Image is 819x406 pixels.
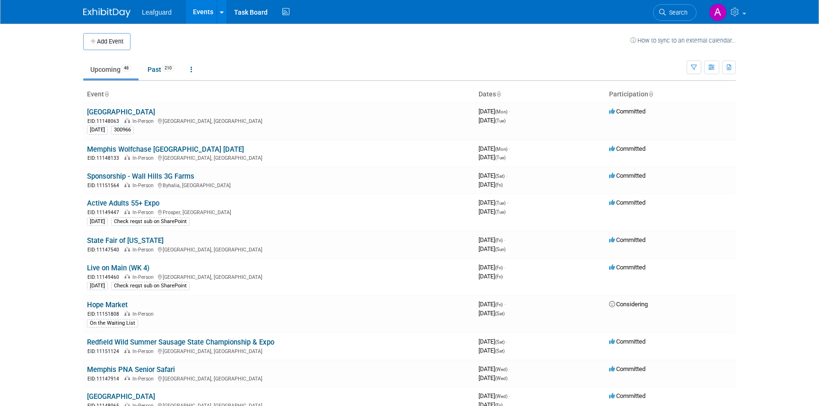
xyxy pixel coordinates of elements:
[87,275,123,280] span: EID: 11149460
[504,236,505,243] span: -
[495,200,505,206] span: (Tue)
[479,301,505,308] span: [DATE]
[479,172,507,179] span: [DATE]
[479,245,505,252] span: [DATE]
[87,376,123,381] span: EID: 11147914
[87,273,471,281] div: [GEOGRAPHIC_DATA], [GEOGRAPHIC_DATA]
[495,348,505,354] span: (Sat)
[87,181,471,189] div: Byhalia, [GEOGRAPHIC_DATA]
[132,118,157,124] span: In-Person
[87,347,471,355] div: [GEOGRAPHIC_DATA], [GEOGRAPHIC_DATA]
[87,199,159,207] a: Active Adults 55+ Expo
[666,9,688,16] span: Search
[479,347,505,354] span: [DATE]
[87,172,194,181] a: Sponsorship - Wall Hills 3G Farms
[479,208,505,215] span: [DATE]
[87,247,123,252] span: EID: 11147540
[609,301,648,308] span: Considering
[87,264,149,272] a: Live on Main (WK 4)
[162,65,174,72] span: 210
[479,154,505,161] span: [DATE]
[609,236,645,243] span: Committed
[495,182,503,188] span: (Fri)
[609,338,645,345] span: Committed
[83,60,139,78] a: Upcoming48
[132,274,157,280] span: In-Person
[132,247,157,253] span: In-Person
[132,348,157,354] span: In-Person
[87,392,155,401] a: [GEOGRAPHIC_DATA]
[87,236,164,245] a: State Fair of [US_STATE]
[475,86,605,103] th: Dates
[132,209,157,216] span: In-Person
[132,182,157,189] span: In-Person
[479,145,510,152] span: [DATE]
[124,348,130,353] img: In-Person Event
[83,86,475,103] th: Event
[479,181,503,188] span: [DATE]
[87,245,471,253] div: [GEOGRAPHIC_DATA], [GEOGRAPHIC_DATA]
[124,311,130,316] img: In-Person Event
[495,274,503,279] span: (Fri)
[111,217,190,226] div: Check reqst sub on SharePoint
[479,264,505,271] span: [DATE]
[495,109,507,114] span: (Mon)
[140,60,182,78] a: Past210
[124,274,130,279] img: In-Person Event
[87,282,108,290] div: [DATE]
[479,117,505,124] span: [DATE]
[87,145,244,154] a: Memphis Wolfchase [GEOGRAPHIC_DATA] [DATE]
[709,3,727,21] img: Arlene Duncan
[609,199,645,206] span: Committed
[479,392,510,399] span: [DATE]
[496,90,501,98] a: Sort by Start Date
[87,365,175,374] a: Memphis PNA Senior Safari
[609,108,645,115] span: Committed
[87,108,155,116] a: [GEOGRAPHIC_DATA]
[495,265,503,270] span: (Fri)
[132,311,157,317] span: In-Person
[495,209,505,215] span: (Tue)
[83,8,131,17] img: ExhibitDay
[104,90,109,98] a: Sort by Event Name
[630,37,736,44] a: How to sync to an external calendar...
[495,394,507,399] span: (Wed)
[509,392,510,399] span: -
[609,392,645,399] span: Committed
[87,154,471,162] div: [GEOGRAPHIC_DATA], [GEOGRAPHIC_DATA]
[87,117,471,125] div: [GEOGRAPHIC_DATA], [GEOGRAPHIC_DATA]
[87,301,128,309] a: Hope Market
[87,338,274,346] a: Redfield Wild Summer Sausage State Championship & Expo
[495,302,503,307] span: (Fri)
[87,374,471,382] div: [GEOGRAPHIC_DATA], [GEOGRAPHIC_DATA]
[111,126,134,134] div: 300966
[87,119,123,124] span: EID: 11148063
[495,247,505,252] span: (Sun)
[509,365,510,372] span: -
[506,172,507,179] span: -
[648,90,653,98] a: Sort by Participation Type
[479,365,510,372] span: [DATE]
[504,301,505,308] span: -
[495,238,503,243] span: (Fri)
[479,310,505,317] span: [DATE]
[495,376,507,381] span: (Wed)
[124,376,130,380] img: In-Person Event
[87,349,123,354] span: EID: 11151124
[87,217,108,226] div: [DATE]
[87,155,123,161] span: EID: 11148133
[609,264,645,271] span: Committed
[495,118,505,123] span: (Tue)
[124,118,130,123] img: In-Person Event
[479,273,503,280] span: [DATE]
[87,126,108,134] div: [DATE]
[87,183,123,188] span: EID: 11151564
[605,86,736,103] th: Participation
[609,172,645,179] span: Committed
[124,247,130,251] img: In-Person Event
[142,9,172,16] span: Leafguard
[495,311,505,316] span: (Sat)
[506,338,507,345] span: -
[653,4,697,21] a: Search
[83,33,131,50] button: Add Event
